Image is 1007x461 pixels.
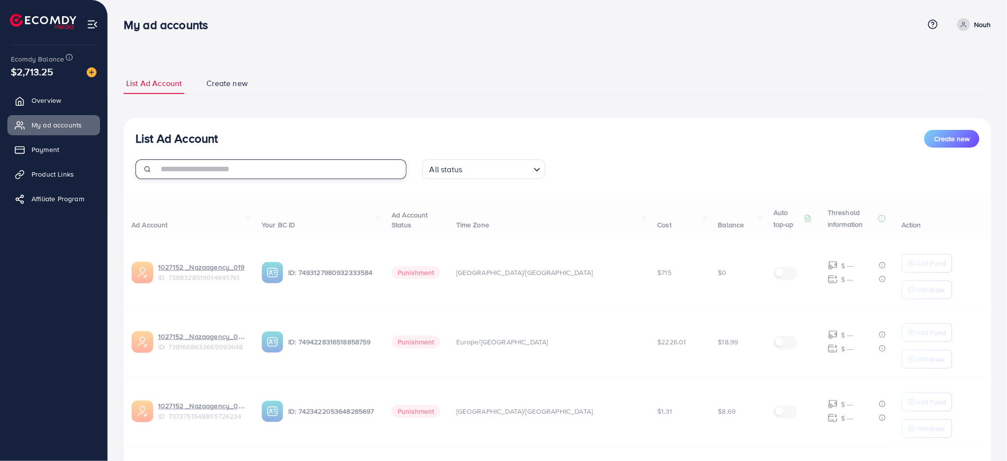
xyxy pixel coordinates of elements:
[11,54,64,64] span: Ecomdy Balance
[7,91,100,110] a: Overview
[965,417,1000,454] iframe: Chat
[428,162,465,177] span: All status
[422,159,545,179] div: Search for option
[124,18,216,32] h3: My ad accounts
[87,67,97,77] img: image
[32,120,82,130] span: My ad accounts
[87,19,98,30] img: menu
[924,130,979,148] button: Create new
[32,194,84,204] span: Affiliate Program
[32,95,61,105] span: Overview
[32,145,59,154] span: Payment
[974,19,991,31] p: Nouh
[934,134,970,144] span: Create new
[32,169,74,179] span: Product Links
[135,131,218,146] h3: List Ad Account
[7,164,100,184] a: Product Links
[126,78,182,89] span: List Ad Account
[953,18,991,31] a: Nouh
[206,78,248,89] span: Create new
[10,14,76,29] img: logo
[11,64,53,79] span: $2,713.25
[7,189,100,209] a: Affiliate Program
[7,115,100,135] a: My ad accounts
[7,140,100,159] a: Payment
[465,160,529,177] input: Search for option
